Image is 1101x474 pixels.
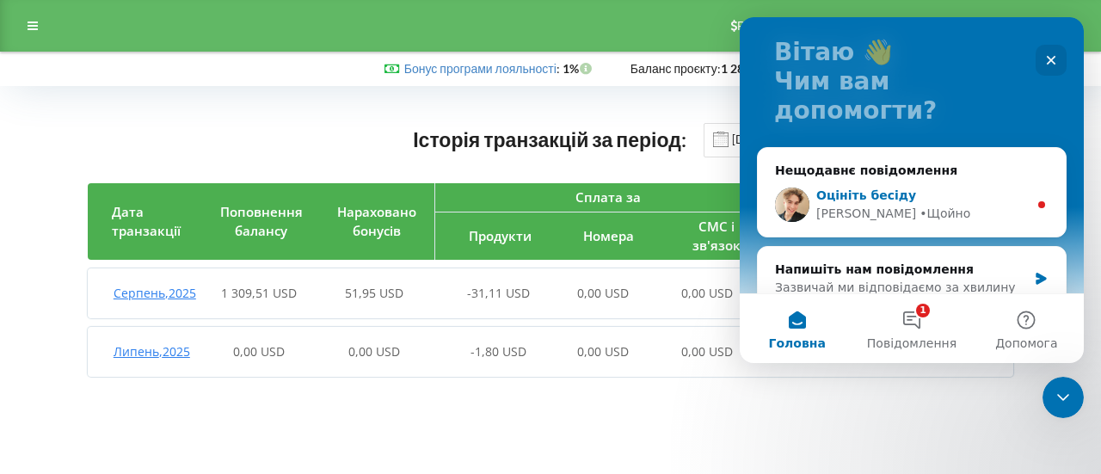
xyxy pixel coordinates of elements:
[583,227,634,244] span: Номера
[721,61,794,76] strong: 1 281,58 USD
[345,285,403,301] span: 51,95 USD
[577,343,629,360] span: 0,00 USD
[1043,377,1084,418] iframe: Intercom live chat
[413,127,686,151] span: Історія транзакцій за період:
[404,61,560,76] span: :
[681,343,733,360] span: 0,00 USD
[220,203,303,238] span: Поповнення балансу
[404,61,557,76] a: Бонус програми лояльності
[469,227,532,244] span: Продукти
[348,343,400,360] span: 0,00 USD
[114,343,190,360] span: Липень , 2025
[630,61,721,76] span: Баланс проєкту:
[221,285,297,301] span: 1 309,51 USD
[337,203,416,238] span: Нараховано бонусів
[692,218,741,253] span: СМС і зв'язок
[577,285,629,301] span: 0,00 USD
[233,343,285,360] span: 0,00 USD
[575,188,641,206] span: Сплата за
[563,61,596,76] strong: 1%
[112,203,181,238] span: Дата транзакції
[471,343,526,360] span: -1,80 USD
[467,285,530,301] span: -31,11 USD
[737,19,864,33] span: Реферальна програма
[740,17,1084,363] iframe: Intercom live chat
[114,285,196,301] span: Серпень , 2025
[681,285,733,301] span: 0,00 USD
